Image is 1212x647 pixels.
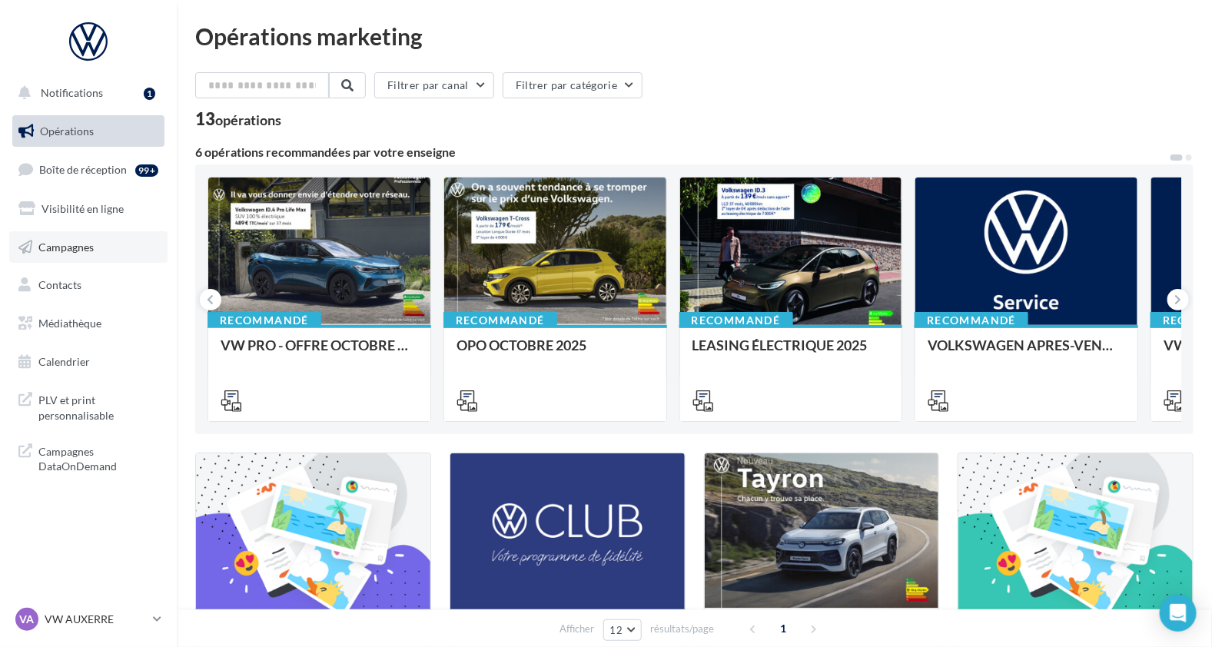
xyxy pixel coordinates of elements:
[692,337,890,368] div: LEASING ÉLECTRIQUE 2025
[215,113,281,127] div: opérations
[9,231,168,264] a: Campagnes
[443,312,557,329] div: Recommandé
[1160,595,1197,632] div: Open Intercom Messenger
[144,88,155,100] div: 1
[9,383,168,429] a: PLV et print personnalisable
[610,624,623,636] span: 12
[195,111,281,128] div: 13
[457,337,654,368] div: OPO OCTOBRE 2025
[560,622,595,636] span: Afficher
[915,312,1028,329] div: Recommandé
[679,312,793,329] div: Recommandé
[650,622,714,636] span: résultats/page
[195,25,1194,48] div: Opérations marketing
[9,153,168,186] a: Boîte de réception99+
[9,115,168,148] a: Opérations
[9,435,168,480] a: Campagnes DataOnDemand
[42,202,124,215] span: Visibilité en ligne
[40,124,94,138] span: Opérations
[9,77,161,109] button: Notifications 1
[9,269,168,301] a: Contacts
[41,86,103,99] span: Notifications
[195,146,1169,158] div: 6 opérations recommandées par votre enseigne
[9,193,168,225] a: Visibilité en ligne
[38,278,81,291] span: Contacts
[12,605,164,634] a: VA VW AUXERRE
[9,307,168,340] a: Médiathèque
[208,312,321,329] div: Recommandé
[38,317,101,330] span: Médiathèque
[374,72,494,98] button: Filtrer par canal
[135,164,158,177] div: 99+
[9,346,168,378] a: Calendrier
[221,337,418,368] div: VW PRO - OFFRE OCTOBRE 25
[771,616,795,641] span: 1
[39,163,127,176] span: Boîte de réception
[45,612,147,627] p: VW AUXERRE
[20,612,35,627] span: VA
[38,441,158,474] span: Campagnes DataOnDemand
[38,390,158,423] span: PLV et print personnalisable
[928,337,1125,368] div: VOLKSWAGEN APRES-VENTE
[603,619,643,641] button: 12
[503,72,643,98] button: Filtrer par catégorie
[38,240,94,253] span: Campagnes
[38,355,90,368] span: Calendrier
